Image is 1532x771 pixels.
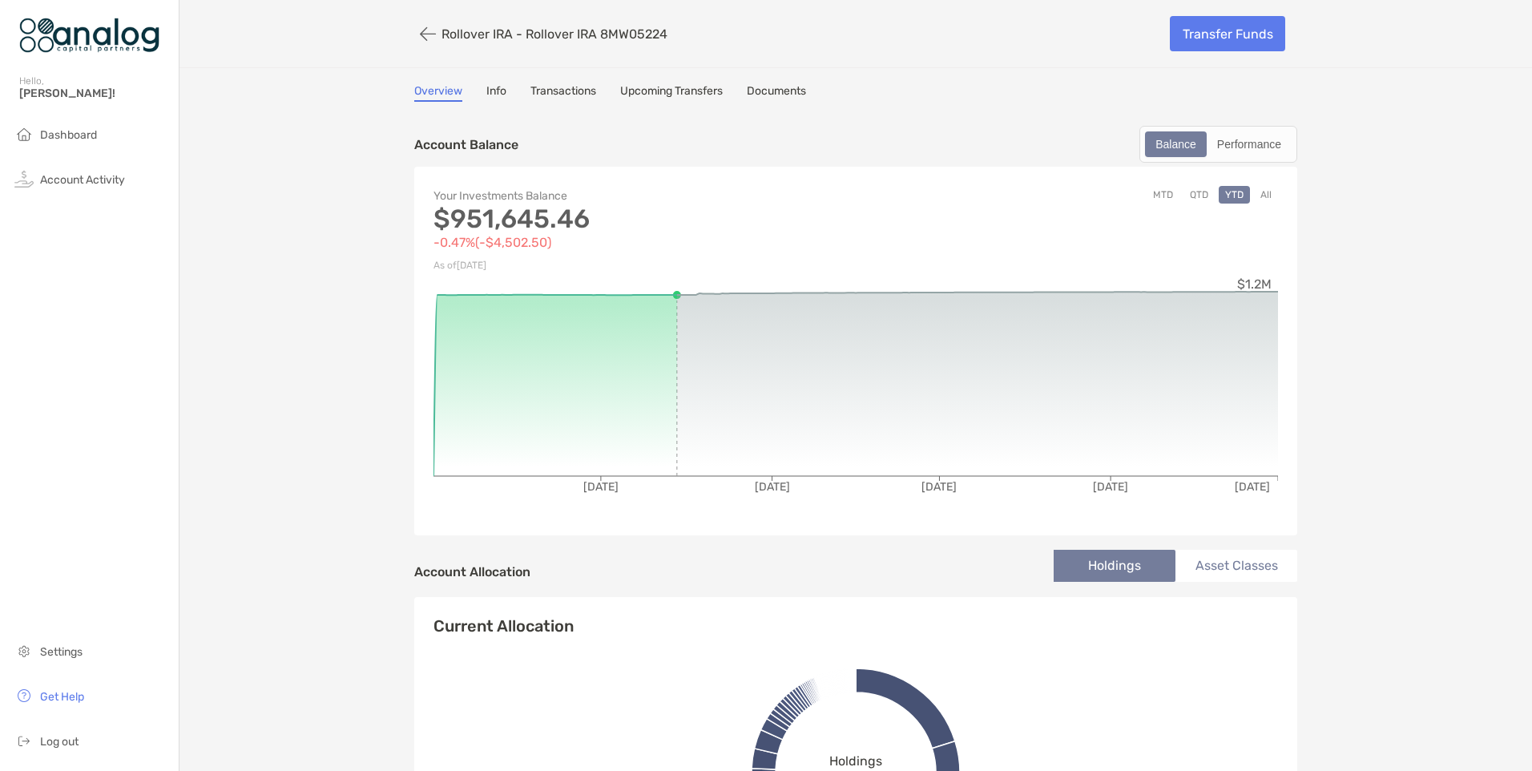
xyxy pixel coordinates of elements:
a: Info [486,84,506,102]
li: Holdings [1054,550,1175,582]
span: Account Activity [40,173,125,187]
img: get-help icon [14,686,34,705]
img: settings icon [14,641,34,660]
button: YTD [1219,186,1250,204]
h4: Account Allocation [414,564,530,579]
p: As of [DATE] [433,256,856,276]
tspan: [DATE] [583,480,619,494]
a: Documents [747,84,806,102]
tspan: [DATE] [755,480,790,494]
div: Performance [1208,133,1290,155]
p: Account Balance [414,135,518,155]
img: logout icon [14,731,34,750]
img: household icon [14,124,34,143]
p: Rollover IRA - Rollover IRA 8MW05224 [441,26,667,42]
img: Zoe Logo [19,6,159,64]
span: Settings [40,645,83,659]
a: Transactions [530,84,596,102]
span: Dashboard [40,128,97,142]
h4: Current Allocation [433,616,574,636]
p: -0.47% ( -$4,502.50 ) [433,232,856,252]
a: Overview [414,84,462,102]
span: Holdings [829,753,882,769]
button: MTD [1147,186,1179,204]
div: segmented control [1139,126,1297,163]
img: activity icon [14,169,34,188]
p: Your Investments Balance [433,186,856,206]
span: Log out [40,735,79,749]
button: All [1254,186,1278,204]
span: [PERSON_NAME]! [19,87,169,100]
tspan: [DATE] [1235,480,1270,494]
tspan: $1.2M [1237,277,1272,292]
p: $951,645.46 [433,209,856,229]
span: Get Help [40,690,84,704]
div: Balance [1147,133,1205,155]
li: Asset Classes [1175,550,1297,582]
tspan: [DATE] [921,480,957,494]
a: Transfer Funds [1170,16,1285,51]
button: QTD [1183,186,1215,204]
a: Upcoming Transfers [620,84,723,102]
tspan: [DATE] [1093,480,1128,494]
